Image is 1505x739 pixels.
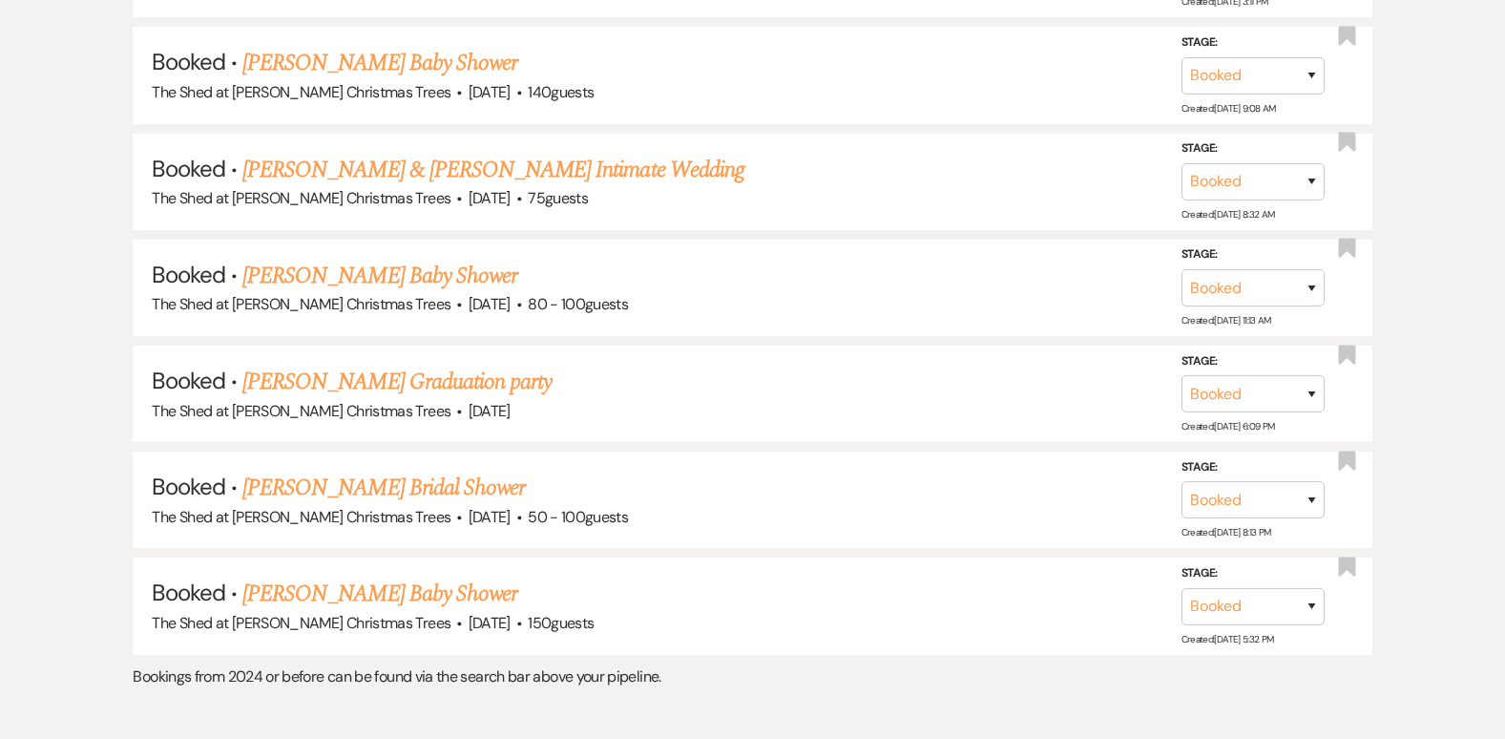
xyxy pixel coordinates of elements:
span: 75 guests [528,188,588,208]
span: The Shed at [PERSON_NAME] Christmas Trees [152,294,450,314]
span: The Shed at [PERSON_NAME] Christmas Trees [152,507,450,527]
span: [DATE] [469,82,511,102]
span: 50 - 100 guests [528,507,628,527]
label: Stage: [1181,457,1325,478]
label: Stage: [1181,563,1325,584]
span: [DATE] [469,613,511,633]
span: [DATE] [469,507,511,527]
p: Bookings from 2024 or before can be found via the search bar above your pipeline. [133,665,1371,689]
a: [PERSON_NAME] Graduation party [242,365,552,399]
span: Created: [DATE] 5:32 PM [1181,633,1274,645]
a: [PERSON_NAME] Bridal Shower [242,471,525,505]
span: [DATE] [469,294,511,314]
span: Created: [DATE] 8:13 PM [1181,526,1271,538]
span: [DATE] [469,188,511,208]
span: 140 guests [528,82,594,102]
label: Stage: [1181,351,1325,372]
span: The Shed at [PERSON_NAME] Christmas Trees [152,82,450,102]
span: The Shed at [PERSON_NAME] Christmas Trees [152,613,450,633]
span: Booked [152,47,224,76]
label: Stage: [1181,244,1325,265]
a: [PERSON_NAME] & [PERSON_NAME] Intimate Wedding [242,153,744,187]
span: Created: [DATE] 8:32 AM [1181,208,1275,221]
span: Created: [DATE] 9:08 AM [1181,102,1276,115]
span: Created: [DATE] 6:09 PM [1181,420,1275,433]
span: The Shed at [PERSON_NAME] Christmas Trees [152,401,450,421]
a: [PERSON_NAME] Baby Shower [242,46,517,80]
label: Stage: [1181,32,1325,53]
a: [PERSON_NAME] Baby Shower [242,259,517,293]
span: Booked [152,260,224,289]
span: Created: [DATE] 11:13 AM [1181,314,1271,327]
span: [DATE] [469,401,511,421]
a: [PERSON_NAME] Baby Shower [242,577,517,611]
span: 150 guests [528,613,594,633]
span: Booked [152,578,224,607]
span: Booked [152,154,224,183]
span: The Shed at [PERSON_NAME] Christmas Trees [152,188,450,208]
label: Stage: [1181,138,1325,159]
span: Booked [152,366,224,395]
span: Booked [152,472,224,501]
span: 80 - 100 guests [528,294,628,314]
